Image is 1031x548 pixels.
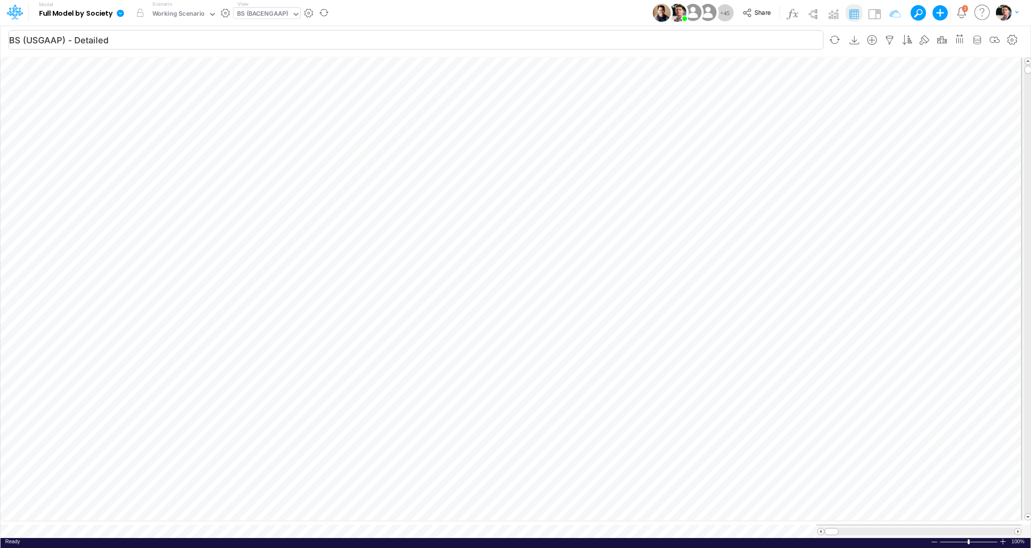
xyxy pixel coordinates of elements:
[964,6,966,10] div: 2 unread items
[237,9,288,20] div: BS (BACENGAAP)
[653,4,671,22] img: User Image Icon
[697,2,718,23] img: User Image Icon
[720,10,730,16] span: + 45
[152,9,205,20] div: Working Scenario
[940,538,999,545] div: Zoom
[956,7,967,18] a: Notifications
[668,4,686,22] img: User Image Icon
[968,539,970,544] div: Zoom
[738,6,777,20] button: Share
[9,30,823,50] input: Type a title here
[238,0,248,8] label: View
[152,0,172,8] label: Scenario
[5,538,20,544] span: Ready
[682,2,704,23] img: User Image Icon
[931,538,938,546] div: Zoom Out
[999,538,1007,545] div: Zoom In
[1011,538,1026,545] span: 100%
[1011,538,1026,545] div: Zoom level
[754,9,771,16] span: Share
[5,538,20,545] div: In Ready mode
[39,2,53,8] label: Model
[39,10,113,18] b: Full Model by Society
